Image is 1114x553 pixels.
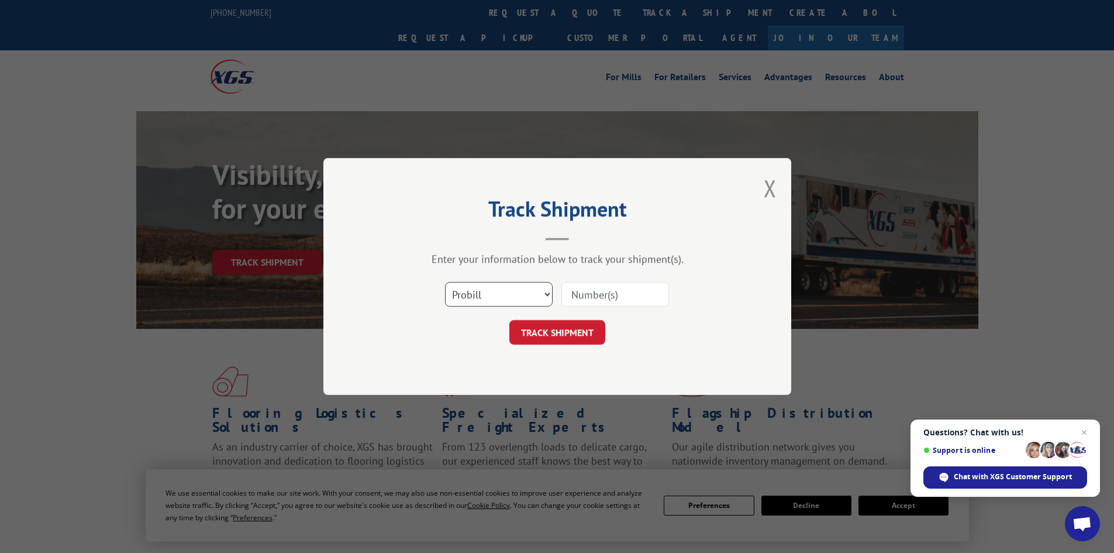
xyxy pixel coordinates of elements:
[382,252,733,266] div: Enter your information below to track your shipment(s).
[923,428,1087,437] span: Questions? Chat with us!
[764,173,777,204] button: Close modal
[954,472,1072,482] span: Chat with XGS Customer Support
[1065,506,1100,541] div: Open chat
[509,320,605,345] button: TRACK SHIPMENT
[923,446,1022,455] span: Support is online
[382,201,733,223] h2: Track Shipment
[1077,425,1091,439] span: Close chat
[923,466,1087,489] div: Chat with XGS Customer Support
[561,282,669,307] input: Number(s)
